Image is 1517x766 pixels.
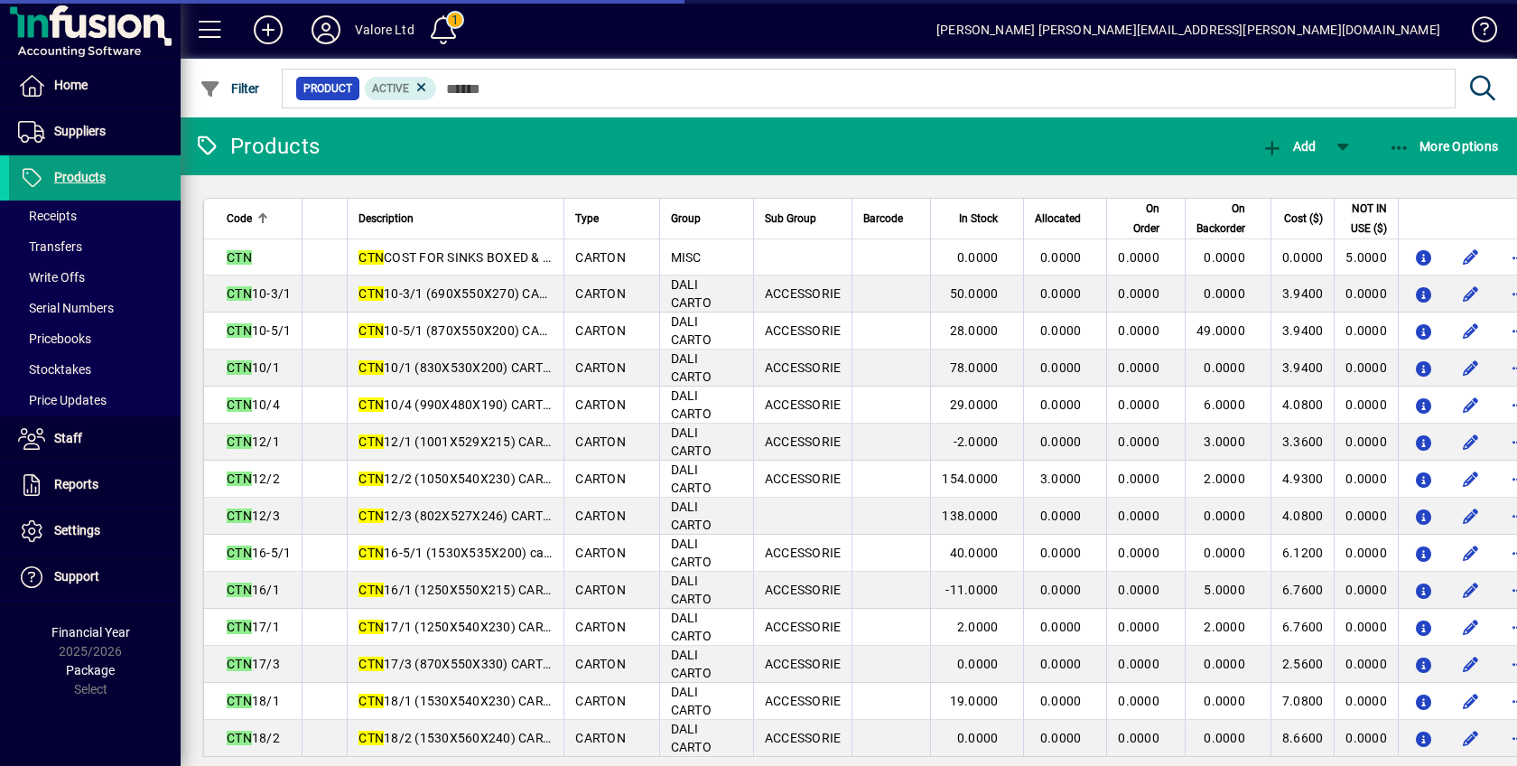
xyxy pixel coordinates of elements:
div: [PERSON_NAME] [PERSON_NAME][EMAIL_ADDRESS][PERSON_NAME][DOMAIN_NAME] [936,15,1440,44]
span: 0.0000 [1118,509,1159,523]
em: CTN [227,323,252,338]
td: 7.0800 [1270,683,1335,720]
td: 6.7600 [1270,609,1335,646]
span: 10/4 [227,397,280,412]
span: 0.0000 [1040,620,1082,634]
span: CARTON [575,657,626,671]
span: Filter [200,81,260,96]
a: Knowledge Base [1458,4,1494,62]
div: Code [227,209,291,229]
div: Sub Group [765,209,842,229]
span: 18/1 [227,694,280,708]
span: CARTON [575,434,626,449]
em: CTN [227,657,252,671]
td: 0.0000 [1334,720,1398,757]
td: 0.0000 [1270,239,1335,276]
mat-chip: Activation Status: Active [365,77,437,100]
em: CTN [358,731,384,745]
span: 16-5/1 (1530X535X200) carton [358,546,568,560]
span: 0.0000 [1118,360,1159,375]
div: Type [575,209,647,229]
em: CTN [358,434,384,449]
em: CTN [227,731,252,745]
span: 78.0000 [950,360,999,375]
span: CARTON [575,397,626,412]
span: Suppliers [54,124,106,138]
span: DALI CARTO [671,685,712,717]
td: 0.0000 [1334,609,1398,646]
button: Add [1257,130,1320,163]
span: Transfers [18,239,82,254]
div: Allocated [1035,209,1097,229]
span: 0.0000 [1040,360,1082,375]
button: Edit [1457,279,1485,308]
div: On Backorder [1196,199,1261,238]
span: Settings [54,523,100,537]
span: 10/4 (990X480X190) CARTON [358,397,561,412]
em: CTN [358,397,384,412]
span: Sub Group [765,209,816,229]
span: 0.0000 [1118,620,1159,634]
em: CTN [358,250,384,265]
a: Suppliers [9,109,181,154]
span: Price Updates [18,393,107,407]
span: 2.0000 [957,620,999,634]
span: 0.0000 [1040,250,1082,265]
span: DALI CARTO [671,648,712,680]
span: ACCESSORIE [765,472,842,486]
span: 3.0000 [1204,434,1245,449]
span: Barcode [863,209,903,229]
span: ACCESSORIE [765,434,842,449]
span: Products [54,170,106,184]
span: 0.0000 [1204,250,1245,265]
td: 0.0000 [1334,498,1398,535]
span: 50.0000 [950,286,999,301]
span: Pricebooks [18,332,91,346]
span: 10-5/1 (870X550X200) CARTON [358,323,572,338]
span: 10/1 (830X530X200) CARTON [358,360,561,375]
span: 10-3/1 [227,286,291,301]
span: 0.0000 [1118,731,1159,745]
span: CARTON [575,509,626,523]
span: Cost ($) [1284,209,1323,229]
span: 0.0000 [1040,397,1082,412]
span: CARTON [575,360,626,375]
td: 0.0000 [1334,646,1398,683]
span: 0.0000 [1118,286,1159,301]
em: CTN [358,509,384,523]
span: 16/1 [227,583,280,597]
td: 0.0000 [1334,572,1398,609]
span: 0.0000 [1040,731,1082,745]
span: 10-3/1 (690X550X270) CARTON =0.12M3 [358,286,628,301]
span: Home [54,78,88,92]
span: 0.0000 [1118,546,1159,560]
span: 0.0000 [1204,546,1245,560]
span: CARTON [575,583,626,597]
td: 3.9400 [1270,350,1335,387]
button: Edit [1457,464,1485,493]
span: CARTON [575,694,626,708]
a: Pricebooks [9,323,181,354]
span: ACCESSORIE [765,323,842,338]
td: 0.0000 [1334,461,1398,498]
em: CTN [358,694,384,708]
span: 154.0000 [942,472,998,486]
span: 0.0000 [1118,323,1159,338]
span: 28.0000 [950,323,999,338]
span: 0.0000 [1040,286,1082,301]
span: 18/2 (1530X560X240) CARTON [358,731,568,745]
span: 0.0000 [1118,434,1159,449]
span: 17/1 [227,620,280,634]
button: Edit [1457,243,1485,272]
button: Edit [1457,353,1485,382]
span: Package [66,663,115,677]
em: CTN [358,360,384,375]
span: 12/1 (1001X529X215) CARTON [358,434,568,449]
span: 2.0000 [1204,620,1245,634]
span: 0.0000 [1040,546,1082,560]
td: 0.0000 [1334,313,1398,350]
span: 12/3 (802X527X246) CARTON [358,509,561,523]
span: 0.0000 [957,731,999,745]
span: Financial Year [51,625,130,640]
span: ACCESSORIE [765,397,842,412]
